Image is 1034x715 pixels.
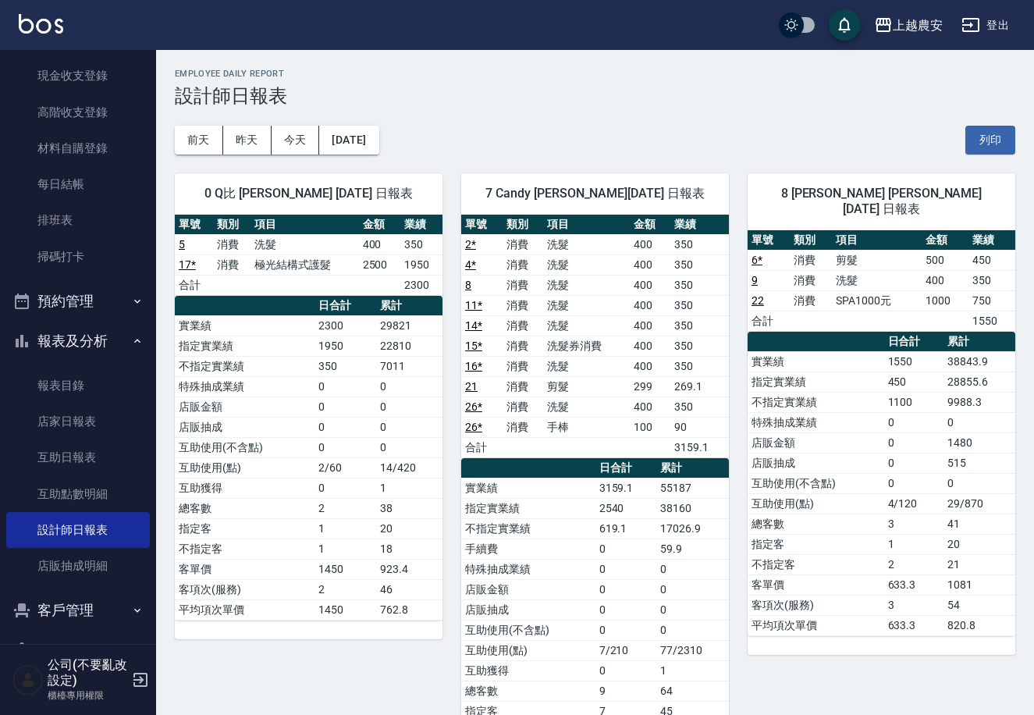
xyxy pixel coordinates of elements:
td: 洗髮 [543,356,630,376]
td: 3159.1 [595,478,656,498]
td: 22810 [376,336,442,356]
a: 互助點數明細 [6,476,150,512]
a: 排班表 [6,202,150,238]
td: 0 [314,417,376,437]
td: 21 [943,554,1015,574]
a: 21 [465,380,478,393]
td: 77/2310 [656,640,729,660]
td: 0 [943,412,1015,432]
td: 手續費 [461,539,595,559]
td: 指定實業績 [461,498,595,518]
td: 400 [630,356,671,376]
td: 400 [359,234,401,254]
td: 總客數 [461,681,595,701]
td: 1081 [943,574,1015,595]
table: a dense table [175,296,442,621]
td: 515 [943,453,1015,473]
span: 0 Q比 [PERSON_NAME] [DATE] 日報表 [194,186,424,201]
td: 46 [376,579,442,599]
td: 400 [630,234,671,254]
td: 633.3 [884,615,944,635]
td: 20 [376,518,442,539]
td: 消費 [503,234,544,254]
td: 90 [670,417,729,437]
td: 特殊抽成業績 [461,559,595,579]
td: 0 [314,397,376,417]
td: 29821 [376,315,442,336]
td: 不指定實業績 [748,392,884,412]
a: 報表目錄 [6,368,150,404]
td: 3 [884,514,944,534]
button: 今天 [272,126,320,155]
td: 洗髮 [543,295,630,315]
td: 1480 [943,432,1015,453]
td: 消費 [790,270,832,290]
table: a dense table [748,332,1015,636]
a: 互助日報表 [6,439,150,475]
td: 38 [376,498,442,518]
td: 1950 [400,254,442,275]
td: 2/60 [314,457,376,478]
td: 0 [656,559,729,579]
button: 昨天 [223,126,272,155]
td: 合計 [748,311,790,331]
td: 店販金額 [748,432,884,453]
td: 剪髮 [543,376,630,397]
td: 450 [968,250,1015,270]
p: 櫃檯專用權限 [48,688,127,703]
td: 762.8 [376,599,442,620]
td: 4/120 [884,493,944,514]
td: 0 [595,620,656,640]
td: 洗髮 [543,254,630,275]
td: 0 [656,599,729,620]
td: 不指定實業績 [175,356,314,376]
td: 客項次(服務) [748,595,884,615]
td: 消費 [503,275,544,295]
a: 材料自購登錄 [6,130,150,166]
td: 350 [400,234,442,254]
td: 17026.9 [656,518,729,539]
th: 業績 [670,215,729,235]
td: 0 [656,620,729,640]
table: a dense table [748,230,1015,332]
td: 消費 [503,315,544,336]
td: 400 [630,315,671,336]
td: 3159.1 [670,437,729,457]
td: 0 [314,376,376,397]
th: 日合計 [884,332,944,352]
td: 實業績 [461,478,595,498]
td: 1 [656,660,729,681]
td: 100 [630,417,671,437]
td: 28855.6 [943,372,1015,392]
td: 1 [884,534,944,554]
td: 0 [595,539,656,559]
td: 互助使用(不含點) [748,473,884,493]
td: 店販抽成 [748,453,884,473]
td: 350 [670,254,729,275]
button: 預約管理 [6,281,150,322]
td: 750 [968,290,1015,311]
td: 29/870 [943,493,1015,514]
td: 1 [314,539,376,559]
td: 互助使用(不含點) [175,437,314,457]
td: 350 [670,397,729,417]
td: 350 [670,356,729,376]
td: 實業績 [175,315,314,336]
button: 報表及分析 [6,321,150,361]
button: 上越農安 [868,9,949,41]
td: 350 [670,295,729,315]
td: 350 [670,336,729,356]
a: 掃碼打卡 [6,239,150,275]
td: 極光結構式護髮 [251,254,358,275]
td: 2500 [359,254,401,275]
td: 平均項次單價 [175,599,314,620]
td: 客單價 [175,559,314,579]
td: 消費 [503,397,544,417]
td: 14/420 [376,457,442,478]
td: 38843.9 [943,351,1015,372]
td: 54 [943,595,1015,615]
td: 消費 [503,295,544,315]
th: 累計 [376,296,442,316]
td: 手棒 [543,417,630,437]
td: SPA1000元 [832,290,922,311]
